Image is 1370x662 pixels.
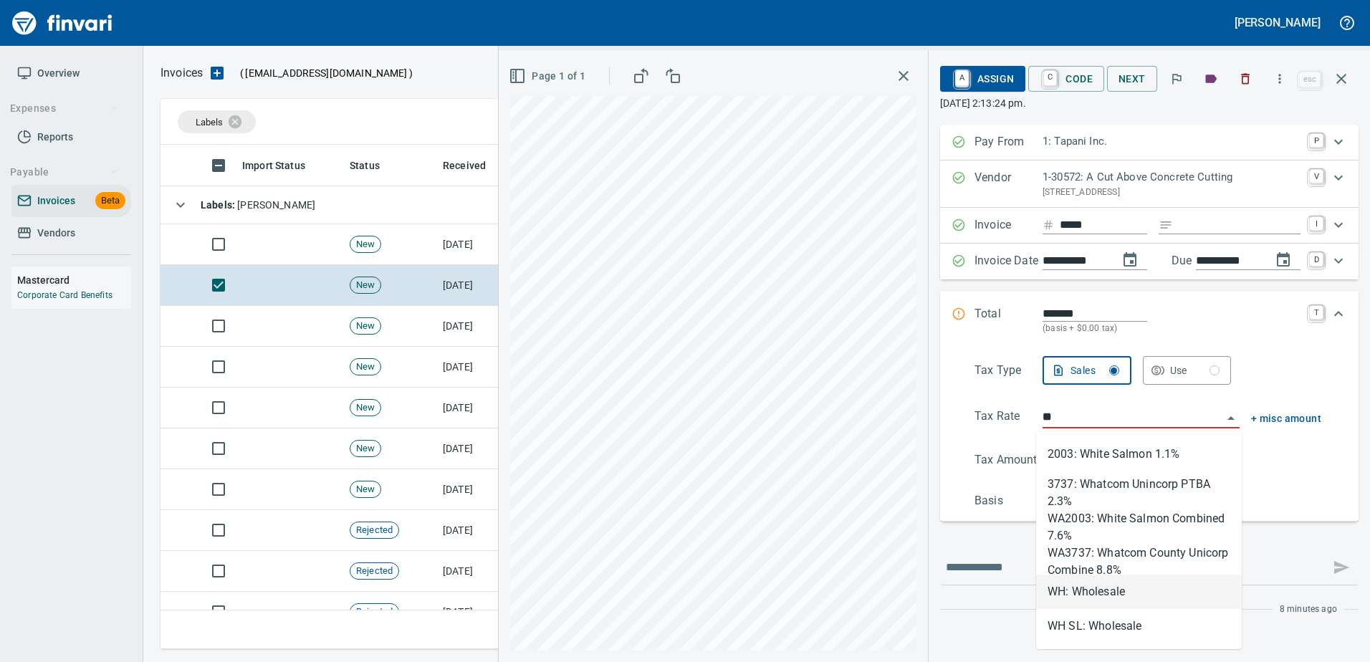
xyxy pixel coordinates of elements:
[1280,603,1337,617] span: 8 minutes ago
[1043,322,1300,336] p: (basis + $0.00 tax)
[244,66,408,80] span: [EMAIL_ADDRESS][DOMAIN_NAME]
[37,192,75,210] span: Invoices
[443,157,504,174] span: Received
[231,66,413,80] p: ( )
[1043,70,1057,86] a: C
[350,565,398,578] span: Rejected
[1118,70,1146,88] span: Next
[940,66,1025,92] button: AAssign
[1309,252,1323,267] a: D
[437,510,516,551] td: [DATE]
[974,408,1043,428] p: Tax Rate
[203,64,231,82] button: Upload an Invoice
[1036,575,1242,609] li: WH: Wholesale
[196,117,223,128] span: Labels
[974,216,1043,235] p: Invoice
[1170,362,1220,380] div: Use
[437,265,516,306] td: [DATE]
[37,64,80,82] span: Overview
[1231,11,1324,34] button: [PERSON_NAME]
[955,70,969,86] a: A
[940,244,1359,279] div: Expand
[350,279,380,292] span: New
[11,57,131,90] a: Overview
[1043,186,1300,200] p: [STREET_ADDRESS]
[940,125,1359,160] div: Expand
[437,224,516,265] td: [DATE]
[1043,169,1300,186] p: 1-30572: A Cut Above Concrete Cutting
[11,121,131,153] a: Reports
[17,290,112,300] a: Corporate Card Benefits
[242,157,324,174] span: Import Status
[1230,63,1261,95] button: Discard
[95,193,125,209] span: Beta
[974,305,1043,336] p: Total
[974,451,1043,469] p: Tax Amount
[1043,133,1300,150] p: 1: Tapani Inc.
[350,157,380,174] span: Status
[437,306,516,347] td: [DATE]
[1036,540,1242,575] li: WA3737: Whatcom County Unicorp Combine 8.8%
[242,157,305,174] span: Import Status
[1036,471,1242,506] li: 3737: Whatcom Unincorp PTBA 2.3%
[1113,243,1147,277] button: change date
[1036,506,1242,540] li: WA2003: White Salmon Combined 7.6%
[350,360,380,374] span: New
[178,110,256,133] div: Labels
[443,157,486,174] span: Received
[1309,305,1323,320] a: T
[17,272,131,288] h6: Mastercard
[1264,63,1295,95] button: More
[974,252,1043,271] p: Invoice Date
[1159,218,1173,232] svg: Invoice description
[350,605,398,619] span: Rejected
[1161,63,1192,95] button: Flag
[1195,63,1227,95] button: Labels
[350,401,380,415] span: New
[10,100,118,117] span: Expenses
[1070,362,1119,380] div: Sales
[974,169,1043,199] p: Vendor
[437,347,516,388] td: [DATE]
[952,67,1014,91] span: Assign
[10,163,118,181] span: Payable
[1043,356,1131,385] button: Sales
[437,592,516,633] td: [DATE]
[1299,72,1321,87] a: esc
[201,199,237,211] strong: Labels :
[1036,437,1242,471] li: 2003: White Salmon 1.1%
[11,217,131,249] a: Vendors
[37,128,73,146] span: Reports
[37,224,75,242] span: Vendors
[940,160,1359,208] div: Expand
[1266,243,1300,277] button: change due date
[350,320,380,333] span: New
[1251,410,1321,428] button: + misc amount
[350,238,380,251] span: New
[1172,252,1240,269] p: Due
[1309,216,1323,231] a: I
[1036,609,1242,643] li: WH SL: Wholesale
[1309,133,1323,148] a: P
[1295,62,1359,96] span: Close invoice
[201,199,315,211] span: [PERSON_NAME]
[9,6,116,40] img: Finvari
[1221,408,1241,428] button: Close
[1107,66,1157,92] button: Next
[506,63,591,90] button: Page 1 of 1
[1028,66,1104,92] button: CCode
[940,208,1359,244] div: Expand
[512,67,585,85] span: Page 1 of 1
[350,524,398,537] span: Rejected
[350,442,380,456] span: New
[437,469,516,510] td: [DATE]
[350,483,380,496] span: New
[1143,356,1232,385] button: Use
[974,362,1043,385] p: Tax Type
[1235,15,1321,30] h5: [PERSON_NAME]
[974,133,1043,152] p: Pay From
[4,159,124,186] button: Payable
[940,350,1359,522] div: Expand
